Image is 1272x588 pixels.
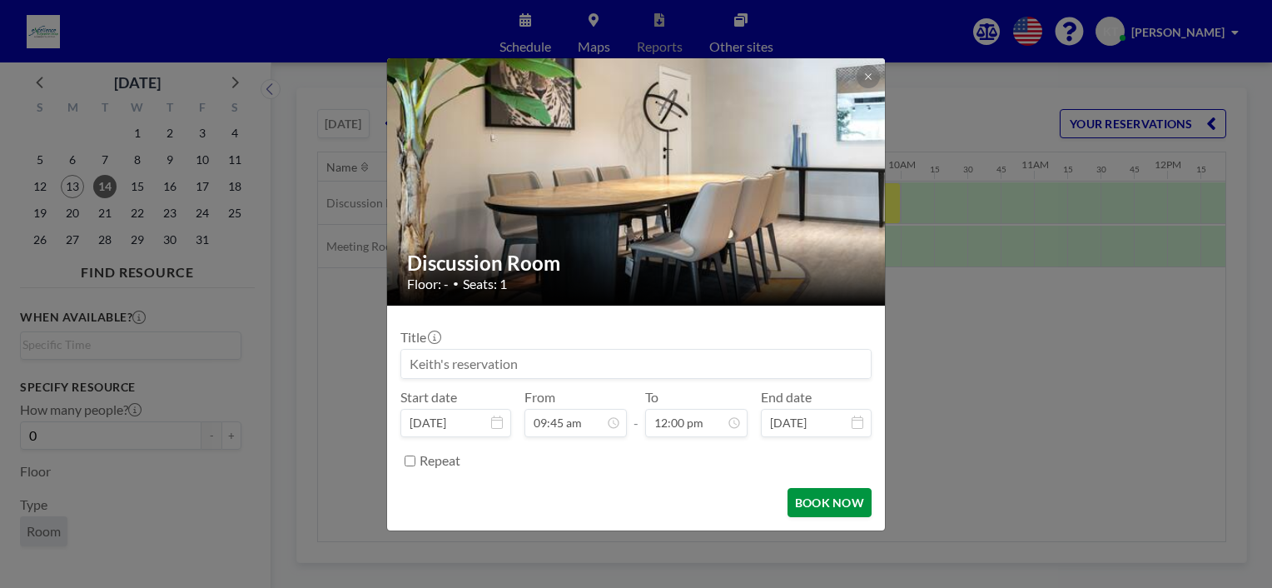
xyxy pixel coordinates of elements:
h2: Discussion Room [407,251,867,276]
label: Start date [400,389,457,406]
label: To [645,389,658,406]
label: Title [400,329,440,346]
label: Repeat [420,452,460,469]
span: - [634,395,638,431]
img: 537.jpg [387,15,887,348]
label: End date [761,389,812,406]
span: Seats: 1 [463,276,507,292]
span: • [453,277,459,290]
input: Keith's reservation [401,350,871,378]
span: Floor: - [407,276,449,292]
label: From [524,389,555,406]
button: BOOK NOW [788,488,872,517]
